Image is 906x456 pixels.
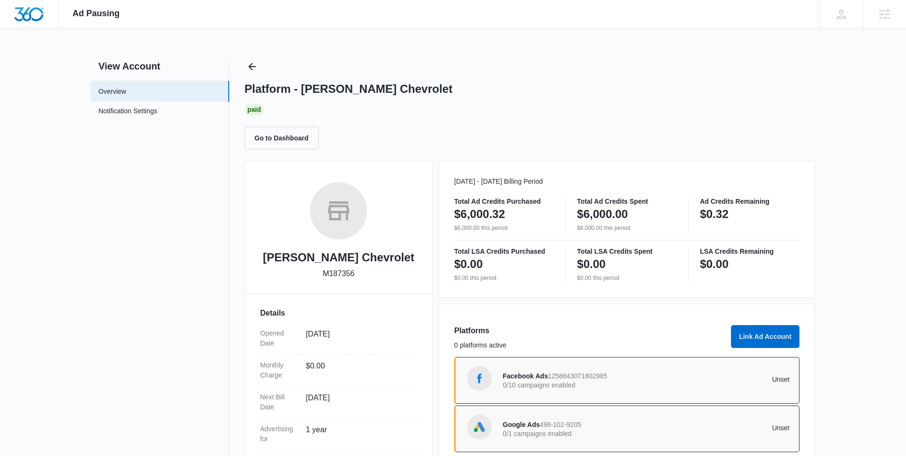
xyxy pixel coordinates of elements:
span: 498-102-9205 [540,421,581,428]
dt: Next Bill Date [260,392,298,412]
h1: Platform - [PERSON_NAME] Chevrolet [244,82,452,96]
p: LSA Credits Remaining [700,248,799,255]
dd: [DATE] [306,328,409,348]
p: $0.32 [700,207,729,222]
p: $0.00 [700,257,729,272]
div: Next Bill Date[DATE] [260,387,417,418]
p: 0 platforms active [454,340,725,350]
p: $6,000.00 this period [454,224,554,232]
span: Ad Pausing [73,9,120,19]
dd: 1 year [306,424,409,444]
button: Link Ad Account [731,325,799,348]
div: Monthly Charge$0.00 [260,355,417,387]
dt: Advertising for [260,424,298,444]
p: $0.00 [577,257,605,272]
p: $6,000.00 [577,207,628,222]
a: Google AdsGoogle Ads498-102-92050/1 campaigns enabledUnset [454,406,799,452]
p: [DATE] - [DATE] Billing Period [454,177,799,187]
p: Total Ad Credits Purchased [454,198,554,205]
button: Go to Dashboard [244,127,319,149]
div: Opened Date[DATE] [260,323,417,355]
button: Back [244,59,260,74]
p: $0.00 this period [577,274,676,282]
p: Unset [646,425,790,431]
h3: Details [260,307,417,319]
p: $6,000.32 [454,207,505,222]
div: Advertising for1 year [260,418,417,450]
dd: $0.00 [306,360,409,380]
div: Paid [244,104,264,115]
h3: Platforms [454,325,725,337]
dt: Opened Date [260,328,298,348]
p: M187356 [323,268,355,279]
img: Facebook Ads [472,371,487,386]
h2: [PERSON_NAME] Chevrolet [263,249,415,266]
p: $0.00 [454,257,483,272]
dt: Monthly Charge [260,360,298,380]
p: $6,000.00 this period [577,224,676,232]
p: 0/1 campaigns enabled [503,430,646,437]
h2: View Account [91,59,229,73]
span: 1258843071802985 [548,372,607,380]
p: 0/10 campaigns enabled [503,382,646,388]
a: Notification Settings [98,106,157,119]
p: Total LSA Credits Spent [577,248,676,255]
img: Google Ads [472,420,487,434]
p: Unset [646,376,790,383]
a: Go to Dashboard [244,134,324,142]
p: Total LSA Credits Purchased [454,248,554,255]
a: Facebook AdsFacebook Ads12588430718029850/10 campaigns enabledUnset [454,357,799,404]
p: $0.00 this period [454,274,554,282]
dd: [DATE] [306,392,409,412]
p: Total Ad Credits Spent [577,198,676,205]
a: Overview [98,87,126,97]
p: Ad Credits Remaining [700,198,799,205]
span: Facebook Ads [503,372,548,380]
span: Google Ads [503,421,540,428]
